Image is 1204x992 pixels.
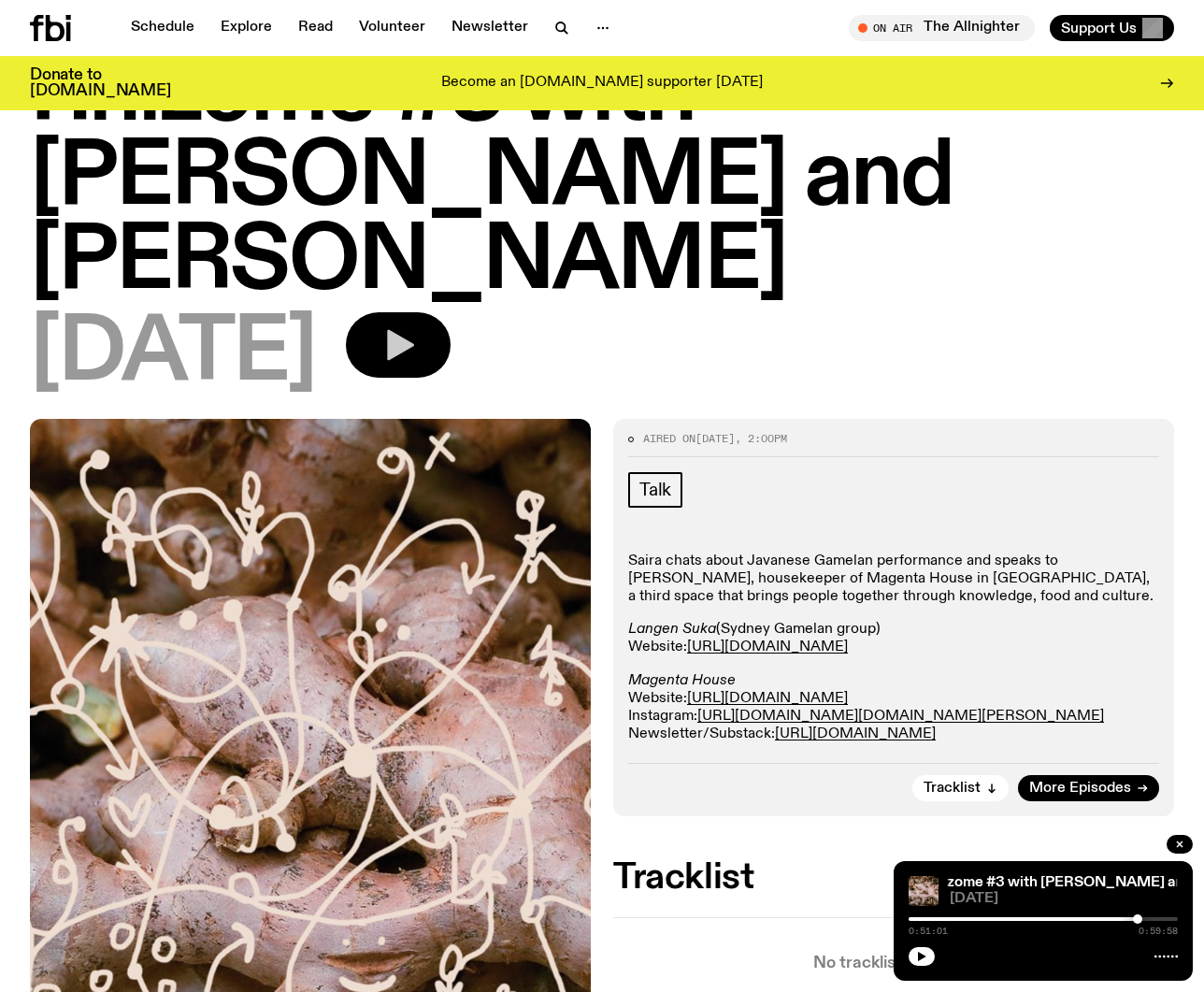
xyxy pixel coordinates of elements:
[909,927,948,936] span: 0:51:01
[30,312,316,396] span: [DATE]
[1018,775,1159,801] a: More Episodes
[697,709,1104,724] a: [URL][DOMAIN_NAME][DOMAIN_NAME][PERSON_NAME]
[924,782,981,796] span: Tracklist
[441,75,763,92] p: Become an [DOMAIN_NAME] supporter [DATE]
[613,956,1174,971] p: No tracklist provided
[120,15,206,41] a: Schedule
[909,876,939,906] img: A close up picture of a bunch of ginger roots. Yellow squiggles with arrows, hearts and dots are ...
[30,52,1174,305] h1: Rhizome #3 with [PERSON_NAME] and [PERSON_NAME]
[1029,782,1131,796] span: More Episodes
[348,15,437,41] a: Volunteer
[869,21,1025,35] span: Tune in live
[1050,15,1174,41] button: Support Us
[950,892,1178,906] span: [DATE]
[628,621,1159,656] p: (Sydney Gamelan group) Website:
[775,726,936,741] a: [URL][DOMAIN_NAME]
[628,672,1159,744] p: Website: Instagram: Newsletter/Substack:
[1061,20,1137,36] span: Support Us
[628,472,682,508] a: Talk
[1139,927,1178,936] span: 0:59:58
[639,480,671,500] span: Talk
[735,431,787,446] span: , 2:00pm
[440,15,539,41] a: Newsletter
[695,431,735,446] span: [DATE]
[628,673,736,688] em: Magenta House
[628,622,716,637] em: Langen Suka
[613,861,1174,895] h2: Tracklist
[30,67,171,99] h3: Donate to [DOMAIN_NAME]
[643,431,695,446] span: Aired on
[628,553,1159,607] p: Saira chats about Javanese Gamelan performance and speaks to [PERSON_NAME], housekeeper of Magent...
[209,15,283,41] a: Explore
[849,15,1035,41] button: On AirThe Allnighter
[287,15,344,41] a: Read
[687,640,848,654] a: [URL][DOMAIN_NAME]
[687,691,848,706] a: [URL][DOMAIN_NAME]
[912,775,1009,801] button: Tracklist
